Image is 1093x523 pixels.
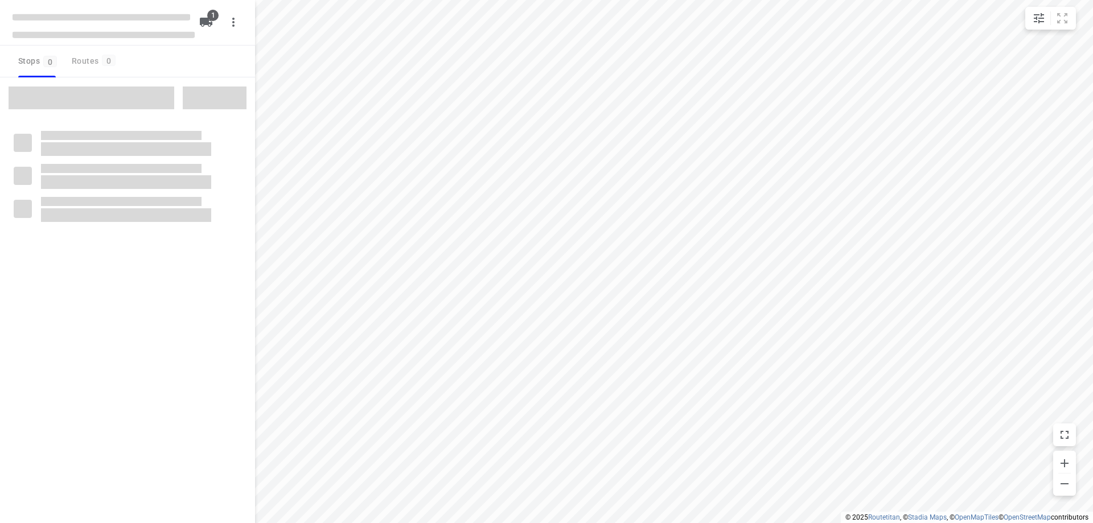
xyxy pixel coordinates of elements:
[1028,7,1050,30] button: Map settings
[955,513,999,521] a: OpenMapTiles
[1025,7,1076,30] div: small contained button group
[908,513,947,521] a: Stadia Maps
[845,513,1088,521] li: © 2025 , © , © © contributors
[868,513,900,521] a: Routetitan
[1004,513,1051,521] a: OpenStreetMap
